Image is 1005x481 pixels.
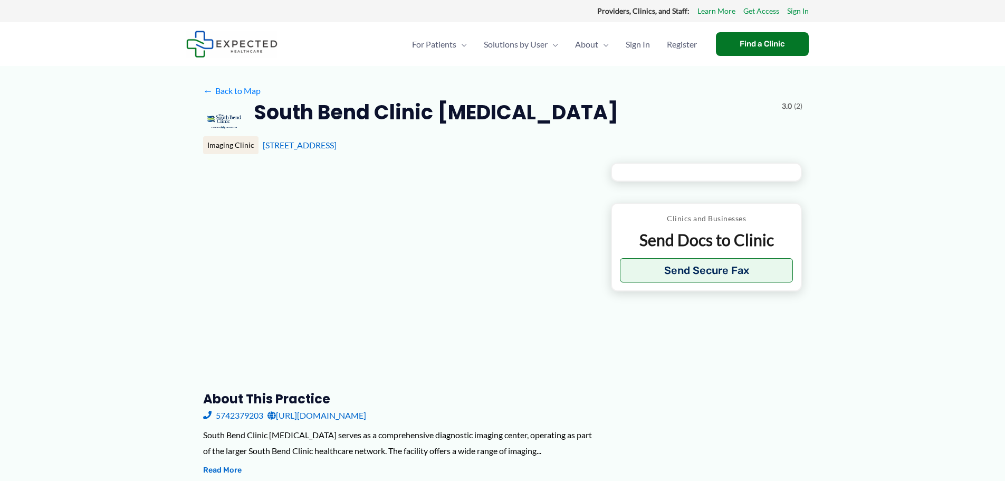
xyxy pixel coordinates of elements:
p: Clinics and Businesses [620,212,793,225]
a: [STREET_ADDRESS] [263,140,337,150]
span: Menu Toggle [598,26,609,63]
button: Send Secure Fax [620,258,793,282]
a: AboutMenu Toggle [567,26,617,63]
strong: Providers, Clinics, and Staff: [597,6,690,15]
a: Learn More [697,4,735,18]
div: South Bend Clinic [MEDICAL_DATA] serves as a comprehensive diagnostic imaging center, operating a... [203,427,594,458]
span: Menu Toggle [456,26,467,63]
a: [URL][DOMAIN_NAME] [267,408,366,423]
span: ← [203,86,213,96]
button: Read More [203,464,242,477]
span: Register [667,26,697,63]
div: Imaging Clinic [203,136,259,154]
span: 3.0 [782,99,792,113]
nav: Primary Site Navigation [404,26,705,63]
span: (2) [794,99,802,113]
a: Get Access [743,4,779,18]
span: Menu Toggle [548,26,558,63]
a: ←Back to Map [203,83,261,99]
a: Find a Clinic [716,32,809,56]
p: Send Docs to Clinic [620,230,793,250]
span: Solutions by User [484,26,548,63]
a: Sign In [617,26,658,63]
span: Sign In [626,26,650,63]
h3: About this practice [203,391,594,407]
a: Register [658,26,705,63]
a: For PatientsMenu Toggle [404,26,475,63]
span: About [575,26,598,63]
img: Expected Healthcare Logo - side, dark font, small [186,31,277,58]
a: 5742379203 [203,408,263,423]
a: Solutions by UserMenu Toggle [475,26,567,63]
h2: South Bend Clinic [MEDICAL_DATA] [254,99,618,125]
span: For Patients [412,26,456,63]
a: Sign In [787,4,809,18]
